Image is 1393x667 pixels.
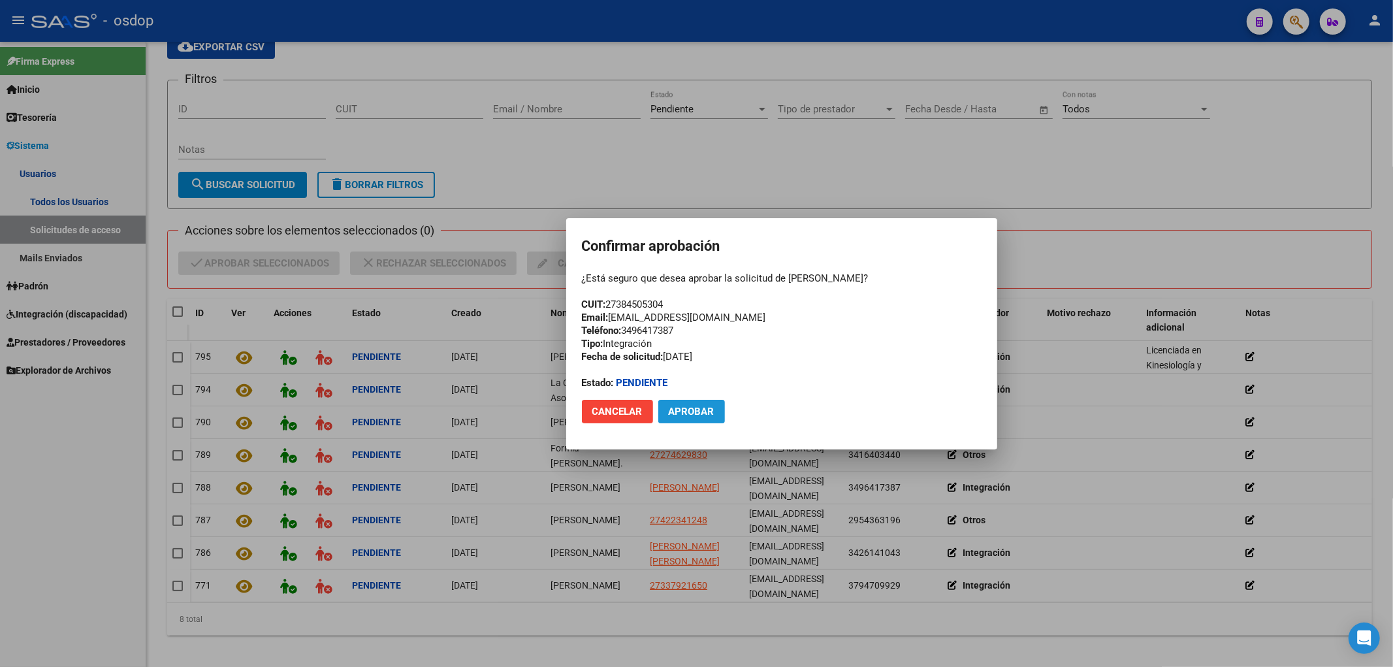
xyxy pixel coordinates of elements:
[582,234,982,259] h2: Confirmar aprobación
[582,338,603,350] strong: Tipo:
[582,400,653,423] button: Cancelar
[582,377,614,389] strong: Estado:
[616,377,668,389] strong: Pendiente
[582,299,606,310] strong: CUIT:
[1349,623,1380,654] div: Open Intercom Messenger
[582,325,622,336] strong: Teléfono:
[669,406,714,417] span: Aprobar
[658,400,725,423] button: Aprobar
[592,406,643,417] span: Cancelar
[582,351,664,363] strong: Fecha de solicitud:
[582,312,609,323] strong: Email:
[582,272,982,389] div: ¿Está seguro que desea aprobar la solicitud de [PERSON_NAME]? 27384505304 [EMAIL_ADDRESS][DOMAIN_...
